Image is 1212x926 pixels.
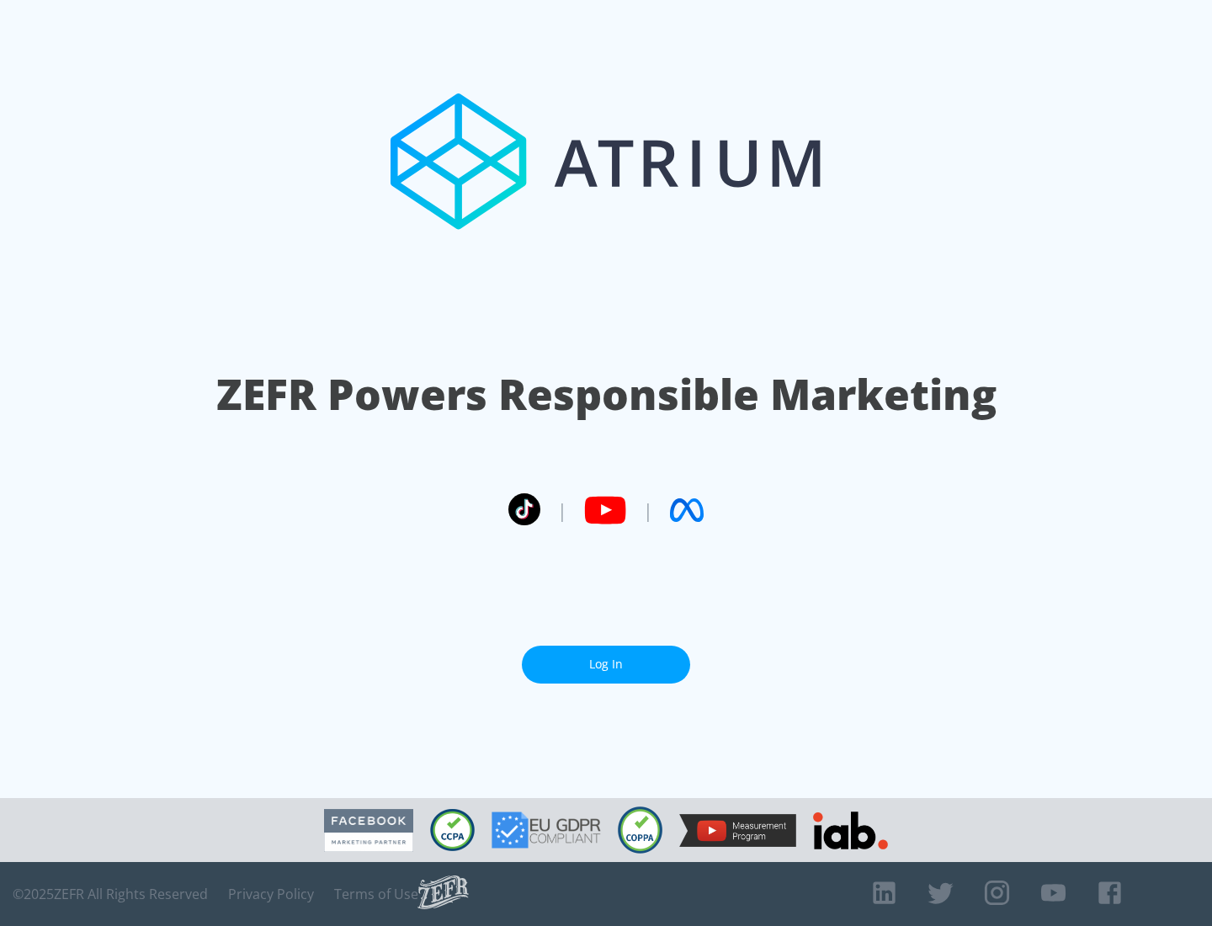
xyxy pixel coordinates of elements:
img: COPPA Compliant [618,806,662,854]
span: © 2025 ZEFR All Rights Reserved [13,886,208,902]
a: Terms of Use [334,886,418,902]
img: IAB [813,812,888,849]
img: Facebook Marketing Partner [324,809,413,852]
span: | [643,498,653,523]
img: CCPA Compliant [430,809,475,851]
h1: ZEFR Powers Responsible Marketing [216,365,997,423]
span: | [557,498,567,523]
a: Privacy Policy [228,886,314,902]
a: Log In [522,646,690,684]
img: YouTube Measurement Program [679,814,796,847]
img: GDPR Compliant [492,812,601,849]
